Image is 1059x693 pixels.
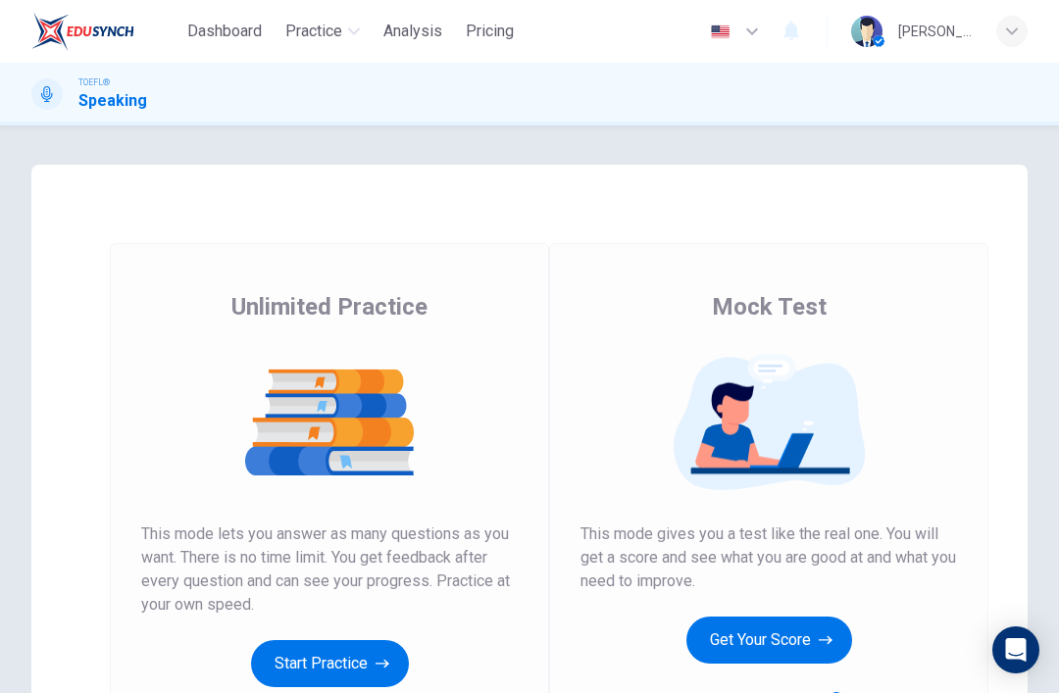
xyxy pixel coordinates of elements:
[31,12,179,51] a: EduSynch logo
[285,20,342,43] span: Practice
[712,291,827,322] span: Mock Test
[187,20,262,43] span: Dashboard
[179,14,270,49] button: Dashboard
[251,640,409,687] button: Start Practice
[231,291,428,322] span: Unlimited Practice
[31,12,134,51] img: EduSynch logo
[708,25,732,39] img: en
[277,14,368,49] button: Practice
[383,20,442,43] span: Analysis
[851,16,882,47] img: Profile picture
[992,626,1039,673] div: Open Intercom Messenger
[78,89,147,113] h1: Speaking
[466,20,514,43] span: Pricing
[78,75,110,89] span: TOEFL®
[898,20,973,43] div: [PERSON_NAME]
[580,522,957,593] span: This mode gives you a test like the real one. You will get a score and see what you are good at a...
[458,14,522,49] button: Pricing
[686,617,852,664] button: Get Your Score
[376,14,450,49] button: Analysis
[141,522,518,617] span: This mode lets you answer as many questions as you want. There is no time limit. You get feedback...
